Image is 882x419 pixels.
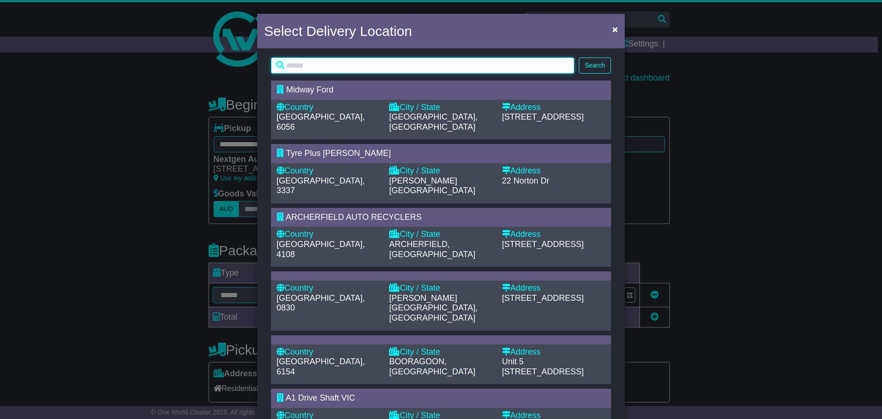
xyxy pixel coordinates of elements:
[286,393,355,402] span: A1 Drive Shaft VIC
[389,283,492,293] div: City / State
[502,166,605,176] div: Address
[502,283,605,293] div: Address
[608,20,622,39] button: Close
[389,166,492,176] div: City / State
[389,103,492,113] div: City / State
[277,176,365,195] span: [GEOGRAPHIC_DATA], 3337
[389,347,492,357] div: City / State
[277,103,380,113] div: Country
[277,112,365,132] span: [GEOGRAPHIC_DATA], 6056
[389,240,475,259] span: ARCHERFIELD, [GEOGRAPHIC_DATA]
[277,166,380,176] div: Country
[277,347,380,357] div: Country
[264,21,412,41] h4: Select Delivery Location
[389,112,477,132] span: [GEOGRAPHIC_DATA], [GEOGRAPHIC_DATA]
[502,293,584,303] span: [STREET_ADDRESS]
[389,176,475,195] span: [PERSON_NAME][GEOGRAPHIC_DATA]
[286,212,422,222] span: ARCHERFIELD AUTO RECYCLERS
[502,176,549,185] span: 22 Norton Dr
[277,230,380,240] div: Country
[502,240,584,249] span: [STREET_ADDRESS]
[502,230,605,240] div: Address
[277,240,365,259] span: [GEOGRAPHIC_DATA], 4108
[389,230,492,240] div: City / State
[502,357,584,376] span: Unit 5 [STREET_ADDRESS]
[579,57,611,74] button: Search
[286,85,334,94] span: Midway Ford
[286,149,391,158] span: Tyre Plus [PERSON_NAME]
[389,293,477,322] span: [PERSON_NAME][GEOGRAPHIC_DATA], [GEOGRAPHIC_DATA]
[502,347,605,357] div: Address
[502,103,605,113] div: Address
[277,357,365,376] span: [GEOGRAPHIC_DATA], 6154
[502,112,584,121] span: [STREET_ADDRESS]
[612,24,618,34] span: ×
[389,357,475,376] span: BOORAGOON, [GEOGRAPHIC_DATA]
[277,283,380,293] div: Country
[277,293,365,313] span: [GEOGRAPHIC_DATA], 0830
